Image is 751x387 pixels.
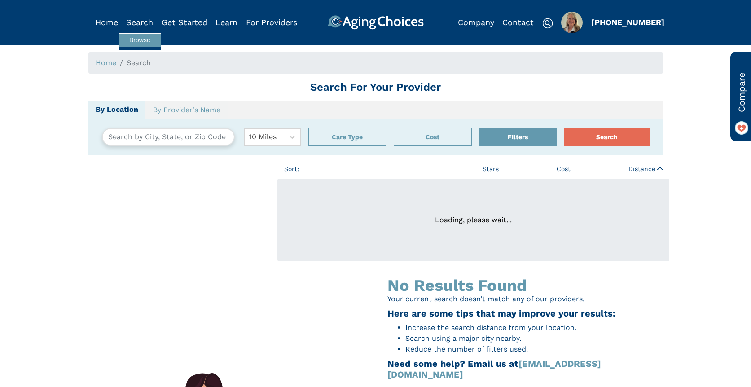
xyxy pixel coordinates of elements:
[405,333,663,344] li: Search using a major city nearby.
[591,18,664,27] a: [PHONE_NUMBER]
[126,18,153,27] a: Search
[284,164,299,174] div: Sort:
[327,15,423,30] img: AgingChoices
[308,128,386,146] button: Care Type
[95,18,118,27] a: Home
[162,18,207,27] a: Get Started
[628,164,655,174] span: Distance
[246,18,297,27] a: For Providers
[102,128,235,146] input: Search by City, State, or Zip Code
[88,81,663,94] h1: Search For Your Provider
[277,179,669,261] div: Loading, please wait...
[387,294,663,304] p: Your current search doesn’t match any of our providers.
[88,52,663,74] nav: breadcrumb
[96,58,116,67] a: Home
[387,358,663,380] h3: Need some help? Email us at
[387,277,663,294] div: No Results Found
[405,322,663,333] li: Increase the search distance from your location.
[561,12,583,33] img: 0d6ac745-f77c-4484-9392-b54ca61ede62.jpg
[394,128,472,146] button: Cost
[479,128,557,146] button: Filters
[458,18,494,27] a: Company
[308,128,386,146] div: Popover trigger
[119,33,161,47] a: Browse
[479,128,557,146] div: Popover trigger
[561,12,583,33] div: Popover trigger
[483,164,499,174] span: Stars
[387,358,601,380] a: [EMAIL_ADDRESS][DOMAIN_NAME]
[215,18,237,27] a: Learn
[557,164,571,174] span: Cost
[127,58,151,67] span: Search
[542,18,553,29] img: search-icon.svg
[145,101,228,119] a: By Provider's Name
[394,128,472,146] div: Popover trigger
[735,121,748,135] img: favorite_on.png
[502,18,534,27] a: Contact
[564,128,650,146] button: Search
[405,344,663,355] li: Reduce the number of filters used.
[126,15,153,30] div: Popover trigger
[88,101,145,119] a: By Location
[387,308,663,319] h3: Here are some tips that may improve your results:
[735,72,748,112] span: Compare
